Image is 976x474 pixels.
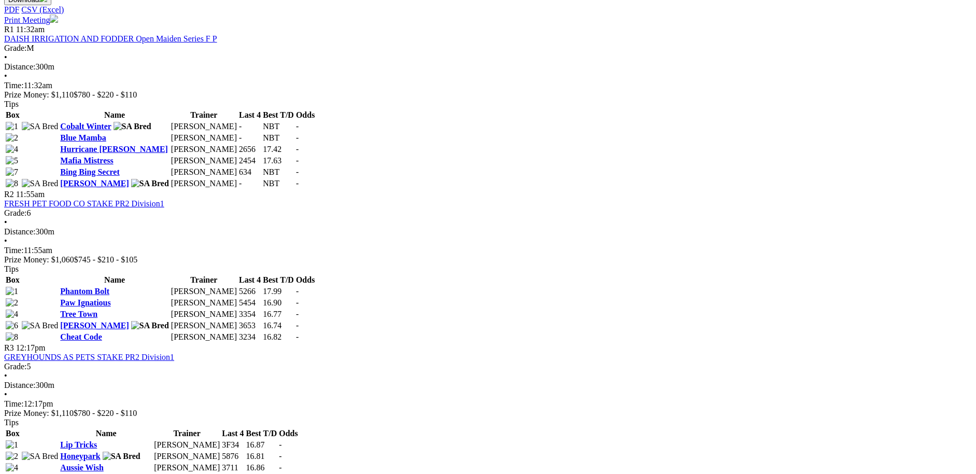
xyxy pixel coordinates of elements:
span: Time: [4,246,24,255]
span: Grade: [4,208,27,217]
td: [PERSON_NAME] [171,309,237,319]
a: Hurricane [PERSON_NAME] [60,145,168,154]
th: Odds [295,110,315,120]
td: [PERSON_NAME] [171,286,237,297]
img: SA Bred [131,179,169,188]
img: 1 [6,440,18,450]
a: [PERSON_NAME] [60,179,129,188]
td: [PERSON_NAME] [171,320,237,331]
td: [PERSON_NAME] [171,156,237,166]
a: Cobalt Winter [60,122,111,131]
div: Prize Money: $1,110 [4,409,972,418]
span: • [4,236,7,245]
span: 11:55am [16,190,45,199]
td: 16.74 [262,320,294,331]
td: [PERSON_NAME] [171,298,237,308]
span: • [4,371,7,380]
td: [PERSON_NAME] [171,167,237,177]
a: Cheat Code [60,332,102,341]
td: [PERSON_NAME] [171,144,237,155]
div: Prize Money: $1,060 [4,255,972,264]
div: Download [4,5,972,15]
div: 300m [4,381,972,390]
img: printer.svg [50,15,58,23]
td: [PERSON_NAME] [171,121,237,132]
th: Last 4 [221,428,244,439]
td: NBT [262,167,294,177]
td: 2454 [238,156,261,166]
a: Mafia Mistress [60,156,113,165]
a: Lip Tricks [60,440,97,449]
span: Grade: [4,44,27,52]
td: 3F34 [221,440,244,450]
span: 11:32am [16,25,45,34]
img: SA Bred [22,179,59,188]
td: 16.81 [245,451,277,462]
div: 300m [4,62,972,72]
div: 12:17pm [4,399,972,409]
td: [PERSON_NAME] [153,463,220,473]
div: 11:55am [4,246,972,255]
span: - [296,145,299,154]
a: Bing Bing Secret [60,168,119,176]
img: 2 [6,133,18,143]
span: - [296,298,299,307]
span: - [296,156,299,165]
span: • [4,390,7,399]
div: M [4,44,972,53]
td: 3234 [238,332,261,342]
span: - [296,133,299,142]
th: Odds [278,428,298,439]
td: 16.77 [262,309,294,319]
th: Odds [295,275,315,285]
td: [PERSON_NAME] [171,133,237,143]
td: - [238,121,261,132]
td: 16.82 [262,332,294,342]
span: Distance: [4,227,35,236]
span: - [279,463,281,472]
td: [PERSON_NAME] [171,178,237,189]
img: 1 [6,122,18,131]
th: Trainer [171,110,237,120]
td: 3354 [238,309,261,319]
td: 2656 [238,144,261,155]
a: GREYHOUNDS AS PETS STAKE PR2 Division1 [4,353,174,361]
img: 7 [6,168,18,177]
span: R3 [4,343,14,352]
td: 3653 [238,320,261,331]
span: - [296,332,299,341]
img: SA Bred [103,452,140,461]
span: • [4,218,7,227]
img: 2 [6,298,18,308]
a: [PERSON_NAME] [60,321,129,330]
a: Aussie Wish [60,463,103,472]
span: $780 - $220 - $110 [74,90,137,99]
td: 634 [238,167,261,177]
a: FRESH PET FOOD CO STAKE PR2 Division1 [4,199,164,208]
th: Best T/D [262,275,294,285]
span: - [296,310,299,318]
span: • [4,53,7,62]
a: Print Meeting [4,16,58,24]
img: SA Bred [131,321,169,330]
span: Distance: [4,381,35,389]
span: $745 - $210 - $105 [74,255,138,264]
th: Name [60,275,169,285]
a: CSV (Excel) [21,5,64,14]
img: 2 [6,452,18,461]
span: Grade: [4,362,27,371]
img: 4 [6,145,18,154]
img: 6 [6,321,18,330]
td: [PERSON_NAME] [153,440,220,450]
div: 6 [4,208,972,218]
a: Paw Ignatious [60,298,110,307]
span: - [296,321,299,330]
th: Last 4 [238,275,261,285]
span: Distance: [4,62,35,71]
td: 16.87 [245,440,277,450]
img: 4 [6,463,18,472]
img: 5 [6,156,18,165]
span: Tips [4,418,19,427]
td: - [238,178,261,189]
th: Best T/D [245,428,277,439]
